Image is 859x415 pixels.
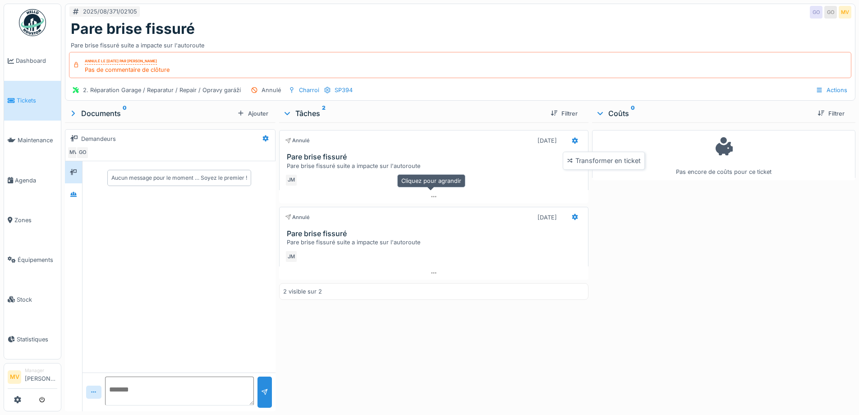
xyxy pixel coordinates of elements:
div: Filtrer [547,107,581,120]
div: Ajouter [234,107,272,120]
div: Aucun message pour le moment … Soyez le premier ! [111,174,247,182]
div: 2. Réparation Garage / Reparatur / Repair / Opravy garáží [83,86,241,94]
div: Documents [69,108,234,119]
li: MV [8,370,21,384]
div: MV [67,146,80,159]
div: Filtrer [814,107,848,120]
li: [PERSON_NAME] [25,367,57,387]
div: GO [810,6,822,19]
span: Tickets [17,96,57,105]
img: Badge_color-CXgf-gQk.svg [19,9,46,36]
div: Pare brise fissuré suite a impacte sur l'autoroute [71,37,850,50]
div: JM [285,250,298,263]
div: Coûts [596,108,810,119]
div: [DATE] [537,136,557,145]
div: Transformer en ticket [565,154,643,168]
div: Charroi [299,86,319,94]
span: Zones [14,216,57,224]
h1: Pare brise fissuré [71,20,195,37]
div: Cliquez pour agrandir [397,174,465,187]
span: Maintenance [18,136,57,145]
div: MV [839,6,851,19]
div: Pas encore de coûts pour ce ticket [598,134,850,176]
div: Pas de commentaire de clôture [85,65,170,74]
sup: 0 [631,108,635,119]
div: GO [824,6,837,19]
div: SP394 [335,86,353,94]
div: 2025/08/371/02105 [83,7,137,16]
div: Annulé le [DATE] par [PERSON_NAME] [85,58,157,65]
div: Pare brise fissuré suite a impacte sur l'autoroute [287,238,584,247]
h3: Pare brise fissuré [287,153,584,161]
div: Actions [812,84,851,97]
span: Équipements [18,256,57,264]
div: Annulé [262,86,281,94]
span: Statistiques [17,335,57,344]
div: Demandeurs [81,135,116,143]
span: Dashboard [16,56,57,65]
span: Stock [17,295,57,304]
sup: 0 [123,108,127,119]
div: Pare brise fissuré suite a impacte sur l'autoroute [287,162,584,170]
span: Agenda [15,176,57,185]
div: Annulé [285,137,310,145]
sup: 2 [322,108,326,119]
div: 2 visible sur 2 [283,287,322,296]
div: [DATE] [537,213,557,222]
h3: Pare brise fissuré [287,229,584,238]
div: GO [76,146,89,159]
div: JM [285,174,298,187]
div: Annulé [285,214,310,221]
div: Manager [25,367,57,374]
div: Tâches [283,108,543,119]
